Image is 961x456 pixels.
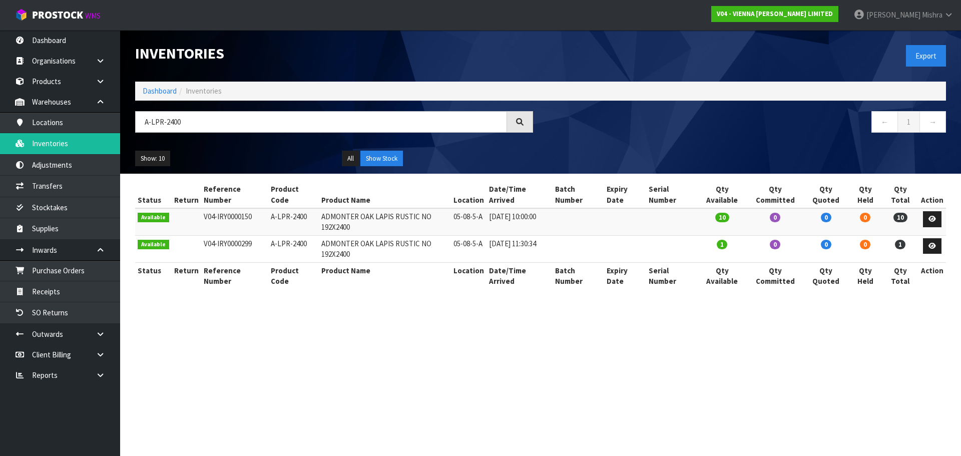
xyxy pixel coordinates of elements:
[918,181,946,208] th: Action
[201,262,269,289] th: Reference Number
[172,262,201,289] th: Return
[172,181,201,208] th: Return
[893,213,907,222] span: 10
[268,208,318,235] td: A-LPR-2400
[717,10,833,18] strong: V04 - VIENNA [PERSON_NAME] LIMITED
[848,181,882,208] th: Qty Held
[804,181,848,208] th: Qty Quoted
[201,181,269,208] th: Reference Number
[882,181,918,208] th: Qty Total
[860,213,870,222] span: 0
[604,262,646,289] th: Expiry Date
[135,151,170,167] button: Show: 10
[698,262,747,289] th: Qty Available
[135,181,172,208] th: Status
[319,208,451,235] td: ADMONTER OAK LAPIS RUSTIC NO 192X2400
[186,86,222,96] span: Inventories
[201,208,269,235] td: V04-IRY0000150
[451,208,487,235] td: 05-08-5-A
[138,213,169,223] span: Available
[201,235,269,262] td: V04-IRY0000299
[268,262,318,289] th: Product Code
[646,262,698,289] th: Serial Number
[553,262,604,289] th: Batch Number
[138,240,169,250] span: Available
[487,181,552,208] th: Date/Time Arrived
[319,181,451,208] th: Product Name
[646,181,698,208] th: Serial Number
[804,262,848,289] th: Qty Quoted
[487,262,552,289] th: Date/Time Arrived
[268,181,318,208] th: Product Code
[895,240,905,249] span: 1
[85,11,101,21] small: WMS
[135,45,533,62] h1: Inventories
[360,151,403,167] button: Show Stock
[747,262,803,289] th: Qty Committed
[32,9,83,22] span: ProStock
[715,213,729,222] span: 10
[698,181,747,208] th: Qty Available
[918,262,946,289] th: Action
[770,240,780,249] span: 0
[15,9,28,21] img: cube-alt.png
[897,111,920,133] a: 1
[487,235,552,262] td: [DATE] 11:30:34
[451,262,487,289] th: Location
[604,181,646,208] th: Expiry Date
[135,111,507,133] input: Search inventories
[268,235,318,262] td: A-LPR-2400
[770,213,780,222] span: 0
[135,262,172,289] th: Status
[821,213,831,222] span: 0
[451,181,487,208] th: Location
[711,6,838,22] a: V04 - VIENNA [PERSON_NAME] LIMITED
[919,111,946,133] a: →
[319,235,451,262] td: ADMONTER OAK LAPIS RUSTIC NO 192X2400
[747,181,803,208] th: Qty Committed
[487,208,552,235] td: [DATE] 10:00:00
[871,111,898,133] a: ←
[848,262,882,289] th: Qty Held
[342,151,359,167] button: All
[860,240,870,249] span: 0
[143,86,177,96] a: Dashboard
[548,111,946,136] nav: Page navigation
[866,10,920,20] span: [PERSON_NAME]
[319,262,451,289] th: Product Name
[821,240,831,249] span: 0
[451,235,487,262] td: 05-08-5-A
[922,10,942,20] span: Mishra
[882,262,918,289] th: Qty Total
[553,181,604,208] th: Batch Number
[906,45,946,67] button: Export
[717,240,727,249] span: 1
